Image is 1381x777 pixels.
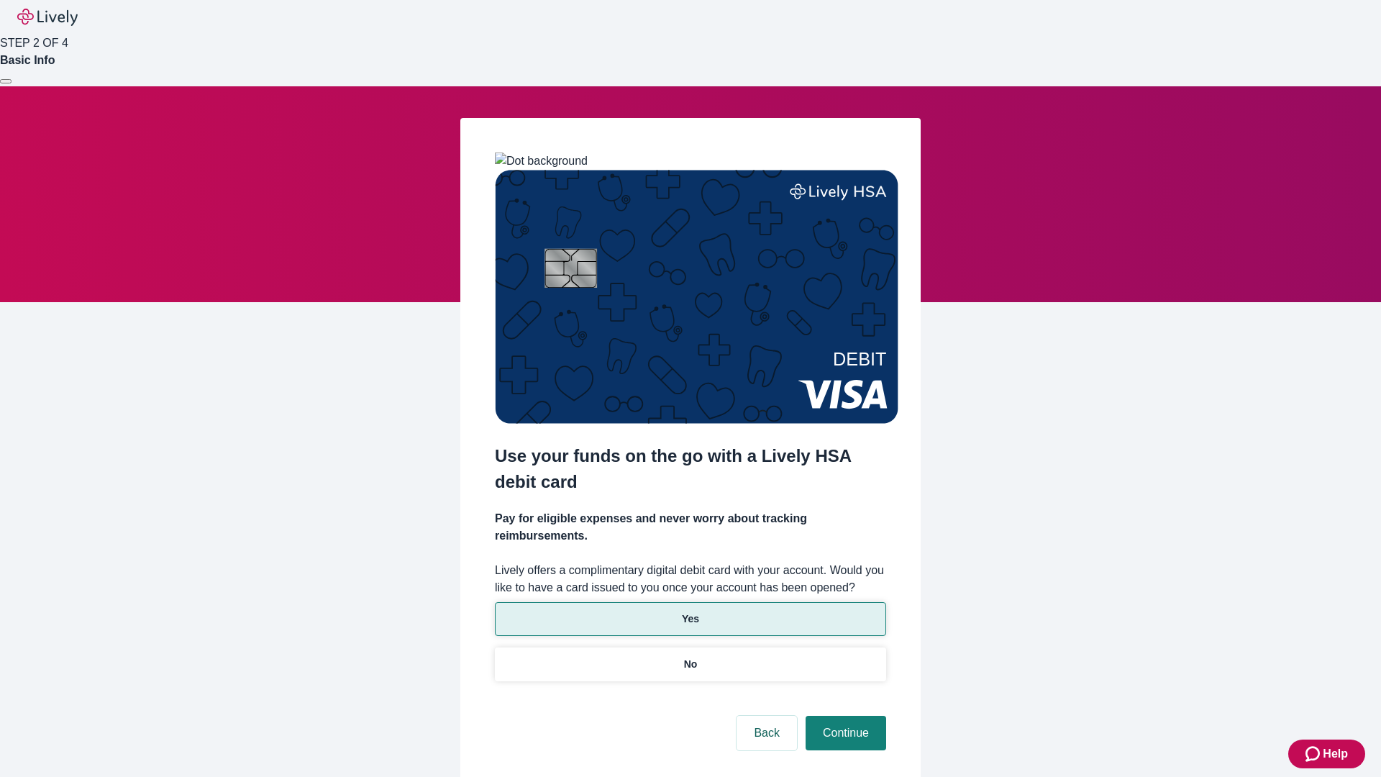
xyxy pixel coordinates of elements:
[495,510,886,545] h4: Pay for eligible expenses and never worry about tracking reimbursements.
[495,443,886,495] h2: Use your funds on the go with a Lively HSA debit card
[1305,745,1323,763] svg: Zendesk support icon
[682,612,699,627] p: Yes
[806,716,886,750] button: Continue
[737,716,797,750] button: Back
[1288,740,1365,768] button: Zendesk support iconHelp
[17,9,78,26] img: Lively
[495,602,886,636] button: Yes
[495,170,898,424] img: Debit card
[495,647,886,681] button: No
[684,657,698,672] p: No
[495,562,886,596] label: Lively offers a complimentary digital debit card with your account. Would you like to have a card...
[1323,745,1348,763] span: Help
[495,153,588,170] img: Dot background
